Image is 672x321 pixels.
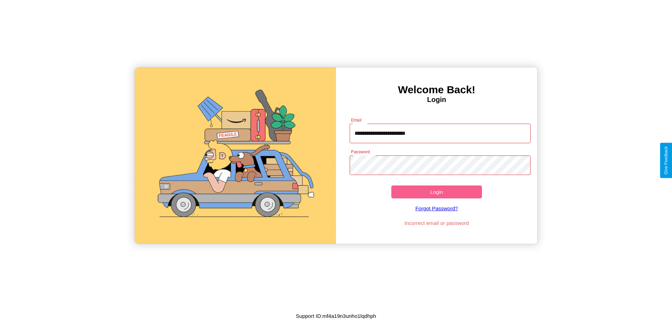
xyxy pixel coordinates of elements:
[664,146,668,175] div: Give Feedback
[336,96,537,104] h4: Login
[296,311,376,321] p: Support ID: mf4a19n3unho1lqdhph
[351,149,370,155] label: Password
[336,84,537,96] h3: Welcome Back!
[346,198,527,218] a: Forgot Password?
[391,185,482,198] button: Login
[135,67,336,244] img: gif
[346,218,527,228] p: Incorrect email or password
[351,117,362,123] label: Email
